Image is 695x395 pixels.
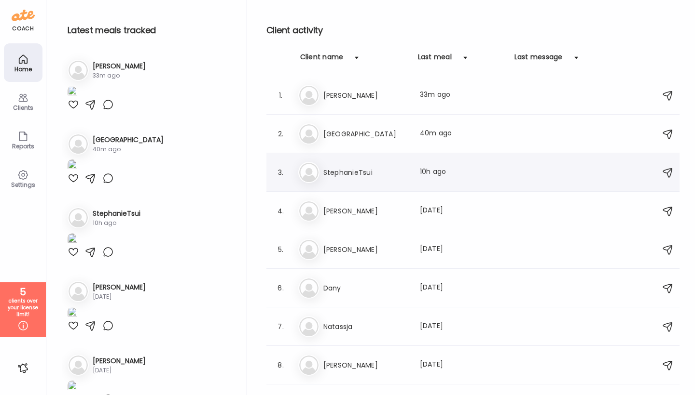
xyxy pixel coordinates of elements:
[299,124,319,144] img: bg-avatar-default.svg
[12,8,35,23] img: ate
[420,205,505,217] div: [DATE]
[323,244,408,255] h3: [PERSON_NAME]
[420,90,505,101] div: 33m ago
[275,90,287,101] div: 1.
[93,366,146,375] div: [DATE]
[299,317,319,336] img: bg-avatar-default.svg
[93,71,146,80] div: 33m ago
[93,61,146,71] h3: [PERSON_NAME]
[514,52,563,67] div: Last message
[323,90,408,101] h3: [PERSON_NAME]
[323,282,408,294] h3: Dany
[299,86,319,105] img: bg-avatar-default.svg
[12,25,34,33] div: coach
[299,278,319,298] img: bg-avatar-default.svg
[299,355,319,375] img: bg-avatar-default.svg
[420,244,505,255] div: [DATE]
[299,240,319,259] img: bg-avatar-default.svg
[93,145,164,154] div: 40m ago
[69,282,88,301] img: bg-avatar-default.svg
[93,356,146,366] h3: [PERSON_NAME]
[69,208,88,227] img: bg-avatar-default.svg
[323,359,408,371] h3: [PERSON_NAME]
[323,205,408,217] h3: [PERSON_NAME]
[68,233,77,246] img: images%2FtwtbbVGeSNhUhHmqCBVlZZl5hOv1%2Ffavorites%2FDoV94vOGG6I7L1VwQSOB_1080
[323,167,408,178] h3: StephanieTsui
[323,321,408,332] h3: Natassja
[6,143,41,149] div: Reports
[68,381,77,394] img: images%2FjD2khdWQZQUFtk0UUs4fyzaSrUG3%2FPfrJ390fgM67utP7htWx%2F52yonXHqjgNtdAc1cblG_1080
[3,286,42,298] div: 5
[299,201,319,221] img: bg-avatar-default.svg
[420,321,505,332] div: [DATE]
[266,23,680,38] h2: Client activity
[3,298,42,318] div: clients over your license limit!
[299,163,319,182] img: bg-avatar-default.svg
[275,167,287,178] div: 3.
[69,134,88,154] img: bg-avatar-default.svg
[418,52,452,67] div: Last meal
[93,282,146,292] h3: [PERSON_NAME]
[93,292,146,301] div: [DATE]
[6,105,41,111] div: Clients
[69,61,88,80] img: bg-avatar-default.svg
[68,307,77,320] img: images%2F7zm1HwO8z6d9OQFABCrbFb4vIn93%2FHWTqosSAuMLJ4OAG6pHe%2Fmiq694ahqr9wX6G0VguY_1080
[6,182,41,188] div: Settings
[93,219,140,227] div: 10h ago
[93,209,140,219] h3: StephanieTsui
[6,66,41,72] div: Home
[323,128,408,140] h3: [GEOGRAPHIC_DATA]
[420,359,505,371] div: [DATE]
[68,159,77,172] img: images%2FT7Hw6pG3vydk02JEbEnCyohTHpC2%2Flww9ZEhNW0jZ4qgHnPZh%2F7GwL0UcS9dq474jpYyEB_1080
[69,355,88,375] img: bg-avatar-default.svg
[420,128,505,140] div: 40m ago
[68,86,77,99] img: images%2FPVVXcrYzqFgmmxFIXZnPbjgDsBz2%2FxI4IcaxY2GlhyPqjBqtf%2FVEMOymS7WUzUtOc2HYPj_1080
[93,135,164,145] h3: [GEOGRAPHIC_DATA]
[275,321,287,332] div: 7.
[300,52,344,67] div: Client name
[420,167,505,178] div: 10h ago
[275,359,287,371] div: 8.
[275,128,287,140] div: 2.
[275,282,287,294] div: 6.
[420,282,505,294] div: [DATE]
[275,205,287,217] div: 4.
[275,244,287,255] div: 5.
[68,23,231,38] h2: Latest meals tracked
